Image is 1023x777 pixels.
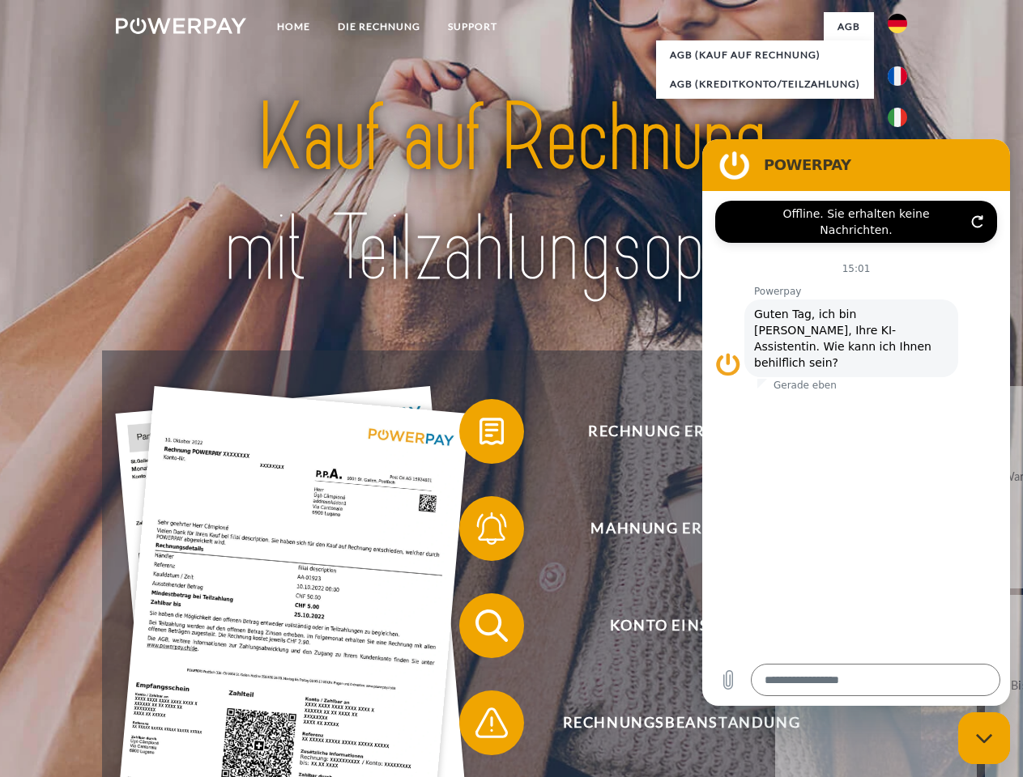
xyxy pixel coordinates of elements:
img: qb_bill.svg [471,411,512,452]
img: qb_search.svg [471,605,512,646]
button: Rechnung erhalten? [459,399,880,464]
span: Rechnungsbeanstandung [483,690,880,755]
a: Home [263,12,324,41]
iframe: Schaltfläche zum Öffnen des Messaging-Fensters; Konversation läuft [958,712,1010,764]
img: de [888,14,907,33]
a: SUPPORT [434,12,511,41]
a: AGB (Kreditkonto/Teilzahlung) [656,70,874,99]
a: agb [824,12,874,41]
button: Mahnung erhalten? [459,496,880,561]
img: title-powerpay_de.svg [155,78,868,310]
iframe: Messaging-Fenster [702,139,1010,706]
span: Rechnung erhalten? [483,399,880,464]
span: Mahnung erhalten? [483,496,880,561]
img: logo-powerpay-white.svg [116,18,246,34]
button: Rechnungsbeanstandung [459,690,880,755]
img: qb_bell.svg [471,508,512,549]
img: it [888,108,907,127]
span: Konto einsehen [483,593,880,658]
a: AGB (Kauf auf Rechnung) [656,40,874,70]
button: Konto einsehen [459,593,880,658]
a: DIE RECHNUNG [324,12,434,41]
img: qb_warning.svg [471,703,512,743]
img: fr [888,66,907,86]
